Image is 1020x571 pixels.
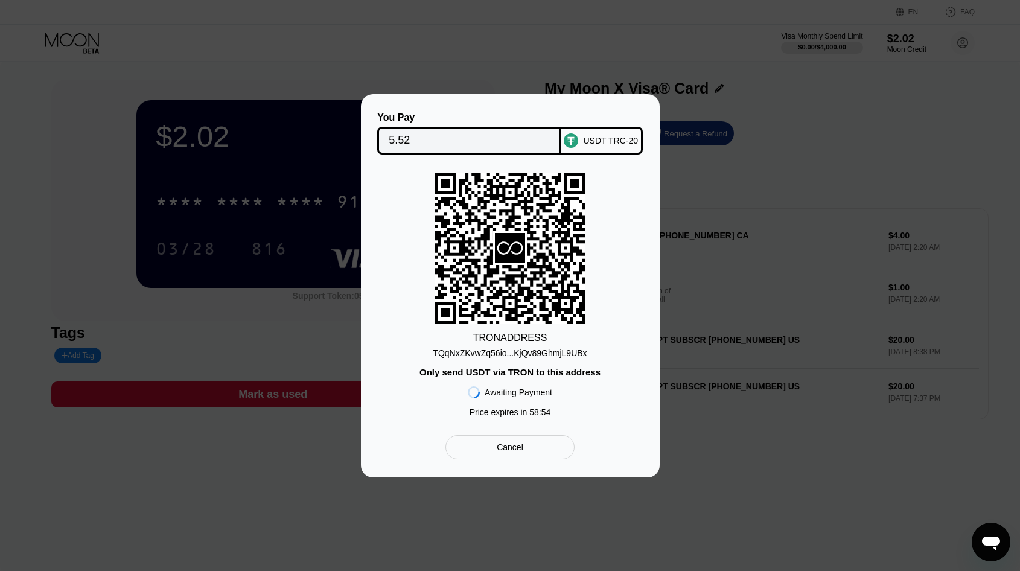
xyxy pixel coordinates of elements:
div: USDT TRC-20 [583,136,638,145]
iframe: Button to launch messaging window [972,523,1010,561]
div: TRON ADDRESS [473,333,547,343]
div: You Pay [377,112,561,123]
div: You PayUSDT TRC-20 [379,112,642,155]
div: Cancel [497,442,523,453]
div: Awaiting Payment [485,388,552,397]
div: Only send USDT via TRON to this address [419,367,601,377]
span: 58 : 54 [529,407,550,417]
div: Cancel [445,435,574,459]
div: TQqNxZKvwZq56io...KjQv89GhmjL9UBx [433,343,587,358]
div: TQqNxZKvwZq56io...KjQv89GhmjL9UBx [433,348,587,358]
div: Price expires in [470,407,551,417]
